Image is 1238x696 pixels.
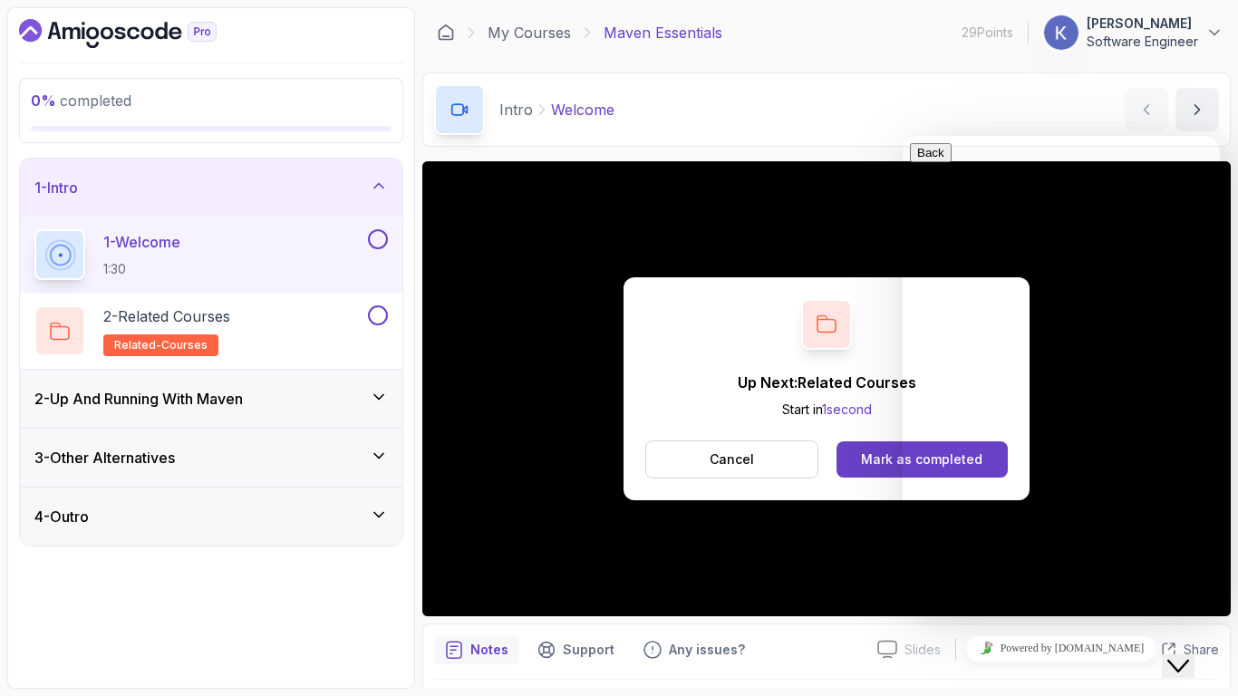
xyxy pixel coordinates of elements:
p: Any issues? [669,641,745,659]
span: 0 % [31,92,56,110]
button: Feedback button [633,635,756,664]
h3: 1 - Intro [34,177,78,198]
button: 2-Related Coursesrelated-courses [34,305,388,356]
button: notes button [434,635,519,664]
p: 1 - Welcome [103,231,180,253]
img: user profile image [1044,15,1078,50]
a: Dashboard [437,24,455,42]
p: Start in [738,401,916,419]
a: My Courses [488,22,571,43]
button: previous content [1125,88,1168,131]
h3: 4 - Outro [34,506,89,527]
button: Cancel [645,440,818,478]
iframe: 1 - Hi [422,161,1231,616]
button: Mark as completed [837,441,1008,478]
span: 1 second [822,401,872,417]
button: 2-Up And Running With Maven [20,370,402,428]
button: next content [1175,88,1219,131]
button: Support button [527,635,625,664]
p: Software Engineer [1087,33,1198,51]
p: Welcome [551,99,614,121]
button: user profile image[PERSON_NAME]Software Engineer [1043,14,1223,51]
p: Notes [470,641,508,659]
iframe: chat widget [903,628,1220,669]
p: 1:30 [103,260,180,278]
iframe: chat widget [903,136,1220,607]
button: 4-Outro [20,488,402,546]
p: Intro [499,99,533,121]
p: 29 Points [962,24,1013,42]
button: 1-Welcome1:30 [34,229,388,280]
p: Cancel [710,450,754,469]
button: 1-Intro [20,159,402,217]
p: Maven Essentials [604,22,722,43]
button: 3-Other Alternatives [20,429,402,487]
div: Mark as completed [861,450,982,469]
span: related-courses [114,338,208,353]
h3: 2 - Up And Running With Maven [34,388,243,410]
p: Support [563,641,614,659]
a: Dashboard [19,19,258,48]
iframe: chat widget [1162,623,1220,678]
span: completed [31,92,131,110]
p: 2 - Related Courses [103,305,230,327]
p: [PERSON_NAME] [1087,14,1198,33]
p: Up Next: Related Courses [738,372,916,393]
h3: 3 - Other Alternatives [34,447,175,469]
